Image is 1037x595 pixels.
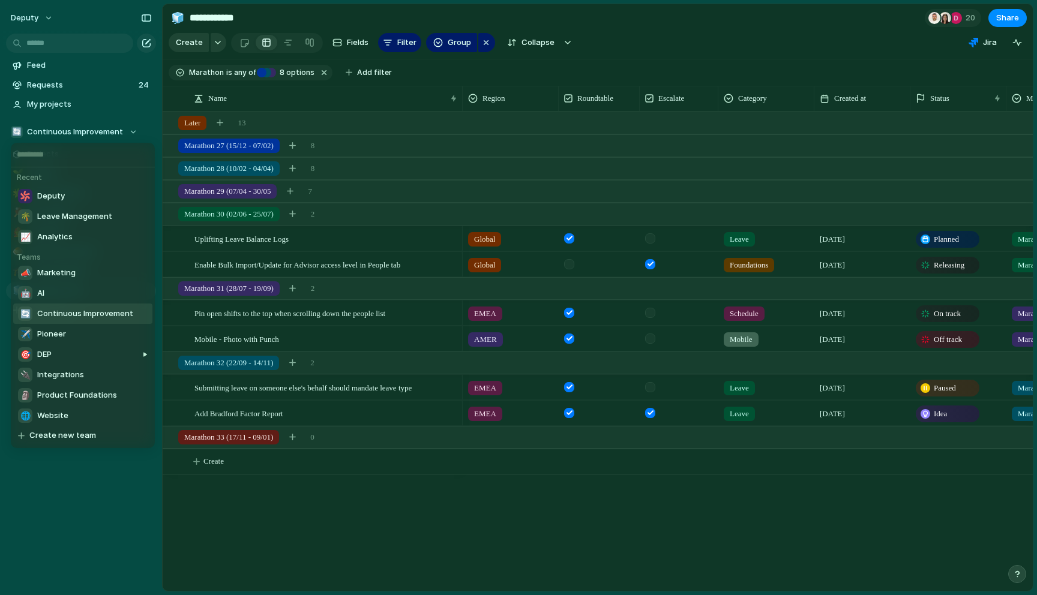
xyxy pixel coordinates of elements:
[18,347,32,362] div: 🎯
[37,190,65,202] span: Deputy
[37,369,84,381] span: Integrations
[37,287,44,299] span: AI
[37,328,66,340] span: Pioneer
[18,408,32,423] div: 🌐
[37,211,112,223] span: Leave Management
[37,231,73,243] span: Analytics
[18,368,32,382] div: 🔌
[29,429,96,441] span: Create new team
[18,388,32,402] div: 🗿
[18,230,32,244] div: 📈
[18,306,32,321] div: 🔄
[37,267,76,279] span: Marketing
[37,348,52,360] span: DEP
[18,266,32,280] div: 📣
[13,247,156,263] h5: Teams
[37,389,117,401] span: Product Foundations
[18,286,32,300] div: 🤖
[18,327,32,341] div: ✈️
[18,209,32,224] div: 🌴
[37,410,68,422] span: Website
[13,167,156,183] h5: Recent
[37,308,133,320] span: Continuous Improvement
